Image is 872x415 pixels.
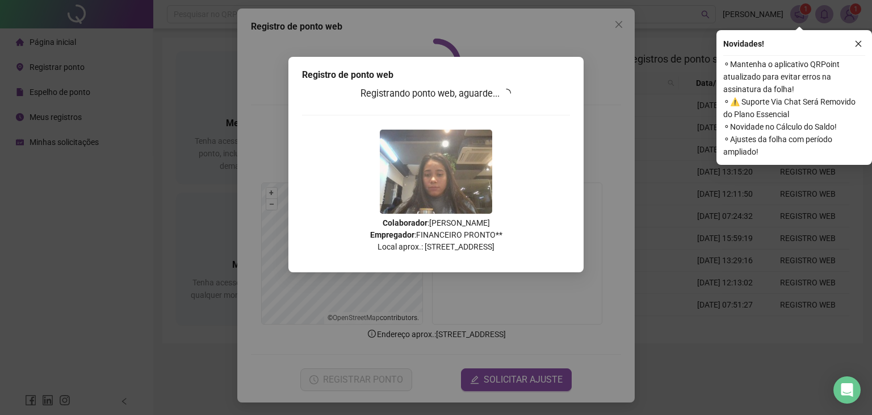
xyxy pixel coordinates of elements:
span: Novidades ! [723,38,764,50]
div: Open Intercom Messenger [833,376,861,404]
img: 9k= [380,130,492,214]
span: loading [502,89,511,98]
span: ⚬ ⚠️ Suporte Via Chat Será Removido do Plano Essencial [723,96,865,121]
span: ⚬ Novidade no Cálculo do Saldo! [723,121,865,133]
span: close [854,40,862,48]
p: : [PERSON_NAME] : FINANCEIRO PRONTO** Local aprox.: [STREET_ADDRESS] [302,217,570,253]
span: ⚬ Mantenha o aplicativo QRPoint atualizado para evitar erros na assinatura da folha! [723,58,865,96]
h3: Registrando ponto web, aguarde... [302,86,570,101]
span: ⚬ Ajustes da folha com período ampliado! [723,133,865,158]
strong: Colaborador [383,218,427,227]
div: Registro de ponto web [302,68,570,82]
strong: Empregador [370,230,414,239]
